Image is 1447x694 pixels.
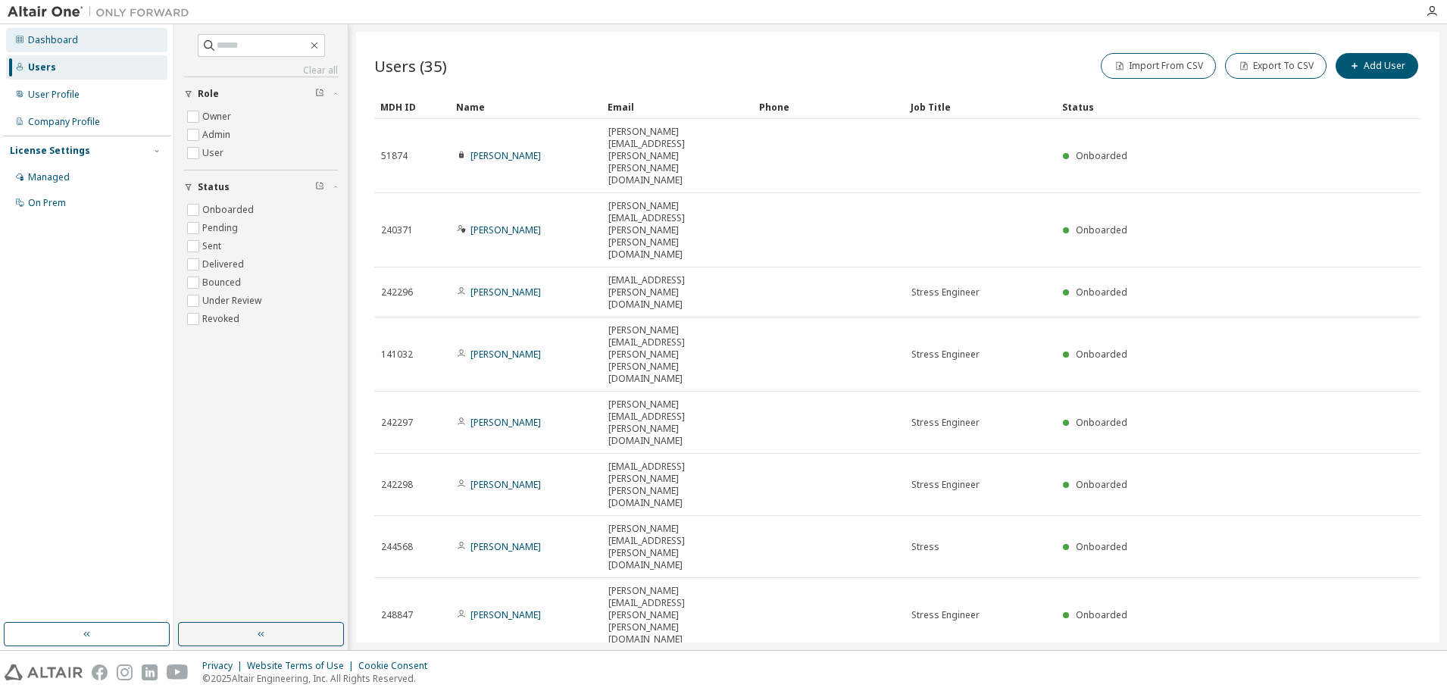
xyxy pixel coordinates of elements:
[470,478,541,491] a: [PERSON_NAME]
[608,523,746,571] span: [PERSON_NAME][EMAIL_ADDRESS][PERSON_NAME][DOMAIN_NAME]
[184,77,338,111] button: Role
[911,417,980,429] span: Stress Engineer
[470,540,541,553] a: [PERSON_NAME]
[202,255,247,274] label: Delivered
[202,660,247,672] div: Privacy
[1062,95,1342,119] div: Status
[315,181,324,193] span: Clear filter
[28,34,78,46] div: Dashboard
[374,55,447,77] span: Users (35)
[608,585,746,646] span: [PERSON_NAME][EMAIL_ADDRESS][PERSON_NAME][PERSON_NAME][DOMAIN_NAME]
[470,348,541,361] a: [PERSON_NAME]
[1225,53,1327,79] button: Export To CSV
[456,95,595,119] div: Name
[911,479,980,491] span: Stress Engineer
[470,149,541,162] a: [PERSON_NAME]
[202,672,436,685] p: © 2025 Altair Engineering, Inc. All Rights Reserved.
[358,660,436,672] div: Cookie Consent
[1076,416,1127,429] span: Onboarded
[202,126,233,144] label: Admin
[1101,53,1216,79] button: Import From CSV
[202,310,242,328] label: Revoked
[10,145,90,157] div: License Settings
[1076,608,1127,621] span: Onboarded
[381,479,413,491] span: 242298
[470,416,541,429] a: [PERSON_NAME]
[28,197,66,209] div: On Prem
[608,324,746,385] span: [PERSON_NAME][EMAIL_ADDRESS][PERSON_NAME][PERSON_NAME][DOMAIN_NAME]
[608,200,746,261] span: [PERSON_NAME][EMAIL_ADDRESS][PERSON_NAME][PERSON_NAME][DOMAIN_NAME]
[911,95,1050,119] div: Job Title
[381,609,413,621] span: 248847
[8,5,197,20] img: Altair One
[1076,149,1127,162] span: Onboarded
[1076,478,1127,491] span: Onboarded
[5,664,83,680] img: altair_logo.svg
[28,61,56,73] div: Users
[381,224,413,236] span: 240371
[92,664,108,680] img: facebook.svg
[1076,540,1127,553] span: Onboarded
[470,286,541,299] a: [PERSON_NAME]
[608,461,746,509] span: [EMAIL_ADDRESS][PERSON_NAME][PERSON_NAME][DOMAIN_NAME]
[470,224,541,236] a: [PERSON_NAME]
[198,181,230,193] span: Status
[1336,53,1418,79] button: Add User
[759,95,899,119] div: Phone
[315,88,324,100] span: Clear filter
[608,399,746,447] span: [PERSON_NAME][EMAIL_ADDRESS][PERSON_NAME][DOMAIN_NAME]
[202,108,234,126] label: Owner
[184,170,338,204] button: Status
[381,150,408,162] span: 51874
[202,274,244,292] label: Bounced
[28,171,70,183] div: Managed
[117,664,133,680] img: instagram.svg
[202,237,224,255] label: Sent
[380,95,444,119] div: MDH ID
[142,664,158,680] img: linkedin.svg
[28,116,100,128] div: Company Profile
[28,89,80,101] div: User Profile
[202,292,264,310] label: Under Review
[911,349,980,361] span: Stress Engineer
[247,660,358,672] div: Website Terms of Use
[202,201,257,219] label: Onboarded
[470,608,541,621] a: [PERSON_NAME]
[184,64,338,77] a: Clear all
[911,541,939,553] span: Stress
[381,417,413,429] span: 242297
[202,219,241,237] label: Pending
[167,664,189,680] img: youtube.svg
[381,349,413,361] span: 141032
[1076,348,1127,361] span: Onboarded
[1076,224,1127,236] span: Onboarded
[381,541,413,553] span: 244568
[911,609,980,621] span: Stress Engineer
[608,95,747,119] div: Email
[608,274,746,311] span: [EMAIL_ADDRESS][PERSON_NAME][DOMAIN_NAME]
[1076,286,1127,299] span: Onboarded
[911,286,980,299] span: Stress Engineer
[202,144,227,162] label: User
[381,286,413,299] span: 242296
[198,88,219,100] span: Role
[608,126,746,186] span: [PERSON_NAME][EMAIL_ADDRESS][PERSON_NAME][PERSON_NAME][DOMAIN_NAME]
